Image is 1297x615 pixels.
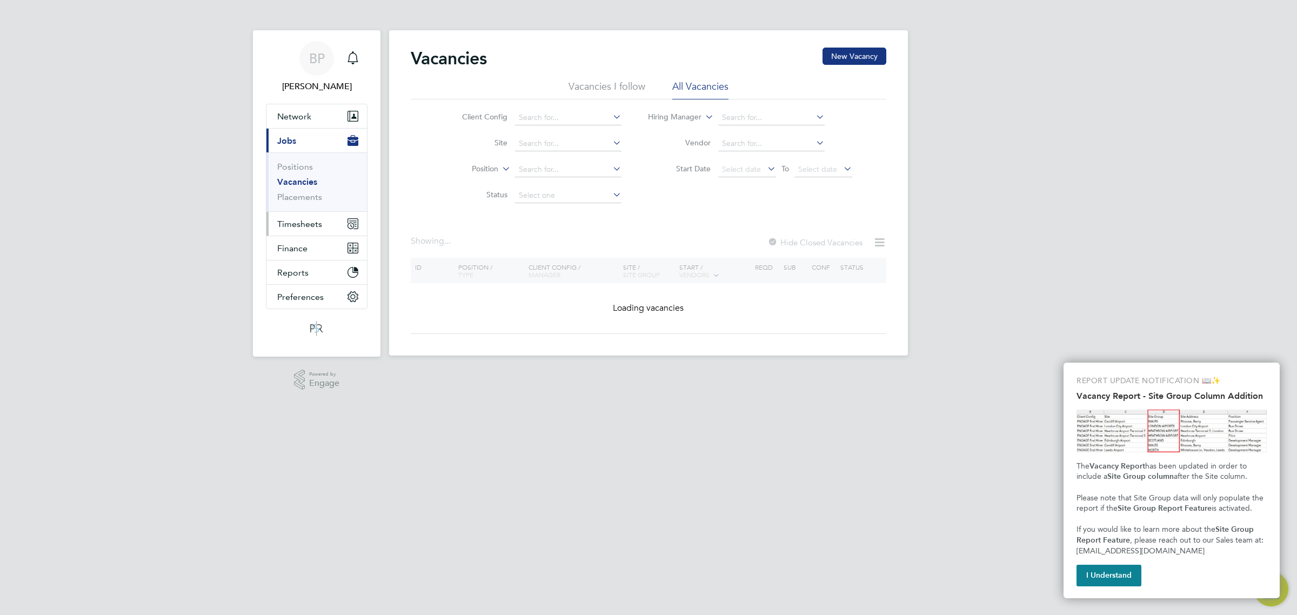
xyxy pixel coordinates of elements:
[277,177,317,187] a: Vacancies
[718,136,825,151] input: Search for...
[266,41,367,93] a: Go to account details
[253,30,380,357] nav: Main navigation
[1077,410,1267,452] img: Site Group Column in Vacancy Report
[277,162,313,172] a: Positions
[411,48,487,69] h2: Vacancies
[767,237,863,248] label: Hide Closed Vacancies
[277,219,322,229] span: Timesheets
[444,236,451,246] span: ...
[569,80,645,99] li: Vacancies I follow
[445,190,507,199] label: Status
[1118,504,1212,513] strong: Site Group Report Feature
[1174,472,1247,481] span: after the Site column.
[798,164,837,174] span: Select date
[778,162,792,176] span: To
[722,164,761,174] span: Select date
[1077,462,1089,471] span: The
[309,370,339,379] span: Powered by
[639,112,701,123] label: Hiring Manager
[648,164,711,173] label: Start Date
[445,112,507,122] label: Client Config
[1077,462,1249,482] span: has been updated in order to include a
[307,320,326,337] img: psrsolutions-logo-retina.png
[436,164,498,175] label: Position
[515,162,621,177] input: Search for...
[823,48,886,65] button: New Vacancy
[1077,525,1256,545] strong: Site Group Report Feature
[1089,462,1145,471] strong: Vacancy Report
[277,192,322,202] a: Placements
[648,138,711,148] label: Vendor
[718,110,825,125] input: Search for...
[309,51,325,65] span: BP
[1064,363,1280,598] div: Vacancy Report - Site Group Column Addition
[1107,472,1174,481] strong: Site Group column
[1077,525,1215,534] span: If you would like to learn more about the
[411,236,453,247] div: Showing
[277,243,307,253] span: Finance
[266,80,367,93] span: Ben Perkin
[277,292,324,302] span: Preferences
[515,110,621,125] input: Search for...
[266,320,367,337] a: Go to home page
[1077,565,1141,586] button: I Understand
[1077,376,1267,386] p: REPORT UPDATE NOTIFICATION 📖✨
[1077,536,1266,556] span: , please reach out to our Sales team at: [EMAIL_ADDRESS][DOMAIN_NAME]
[277,111,311,122] span: Network
[445,138,507,148] label: Site
[515,188,621,203] input: Select one
[672,80,728,99] li: All Vacancies
[277,268,309,278] span: Reports
[1077,391,1267,401] h2: Vacancy Report - Site Group Column Addition
[1212,504,1252,513] span: is activated.
[309,379,339,388] span: Engage
[1077,493,1266,513] span: Please note that Site Group data will only populate the report if the
[277,136,296,146] span: Jobs
[515,136,621,151] input: Search for...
